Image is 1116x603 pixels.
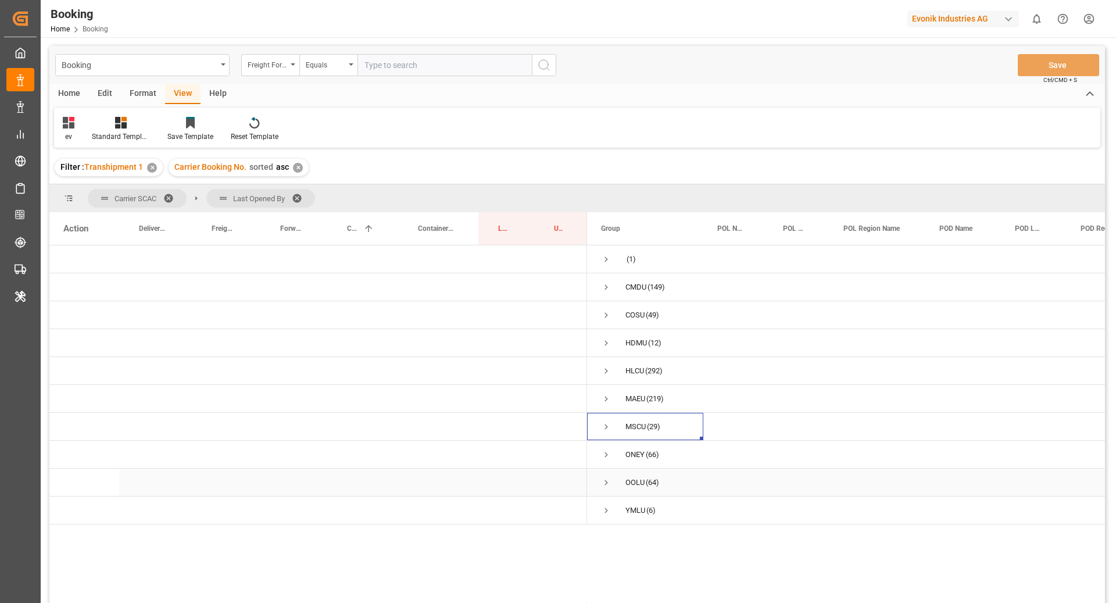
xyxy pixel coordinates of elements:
div: Press SPACE to select this row. [49,497,587,524]
span: Transhipment 1 [84,162,143,172]
button: search button [532,54,556,76]
div: YMLU [625,497,645,524]
div: Press SPACE to select this row. [49,301,587,329]
div: Press SPACE to select this row. [49,357,587,385]
span: Filter : [60,162,84,172]
span: (6) [646,497,656,524]
div: Press SPACE to select this row. [49,469,587,497]
button: Save [1018,54,1099,76]
button: open menu [299,54,357,76]
div: Press SPACE to select this row. [49,245,587,273]
div: Save Template [167,131,213,142]
button: open menu [55,54,230,76]
div: Press SPACE to select this row. [49,385,587,413]
span: Forwarder Name [280,224,303,233]
div: Press SPACE to select this row. [49,329,587,357]
div: Edit [89,84,121,104]
button: Evonik Industries AG [907,8,1024,30]
div: Equals [306,57,345,70]
div: View [165,84,201,104]
span: Ctrl/CMD + S [1043,76,1077,84]
span: Carrier Booking No. [347,224,359,233]
div: ONEY [625,441,645,468]
a: Home [51,25,70,33]
div: ✕ [147,163,157,173]
span: sorted [249,162,273,172]
span: (149) [648,274,665,301]
span: (66) [646,441,659,468]
div: Standard Templates [92,131,150,142]
div: Booking [62,57,217,72]
div: CMDU [625,274,646,301]
div: Reset Template [231,131,278,142]
span: (64) [646,469,659,496]
span: Delivery No. [139,224,167,233]
div: HDMU [625,330,647,356]
div: MSCU [625,413,646,440]
div: ev [63,131,74,142]
div: Evonik Industries AG [907,10,1019,27]
span: POL Locode [783,224,805,233]
span: (49) [646,302,659,329]
span: asc [276,162,289,172]
div: COSU [625,302,645,329]
div: Booking [51,5,108,23]
div: Action [63,223,88,234]
button: open menu [241,54,299,76]
span: POL Region Name [843,224,900,233]
button: show 0 new notifications [1024,6,1050,32]
span: Last Opened Date [498,224,510,233]
span: Freight Forwarder's Reference No. [212,224,236,233]
span: Container No. [418,224,454,233]
div: HLCU [625,358,644,384]
div: Freight Forwarder's Reference No. [248,57,287,70]
span: Carrier SCAC [115,194,156,203]
div: ✕ [293,163,303,173]
input: Type to search [357,54,532,76]
span: POD Name [939,224,972,233]
div: Help [201,84,235,104]
span: Last Opened By [233,194,285,203]
span: (29) [647,413,660,440]
div: Press SPACE to select this row. [49,273,587,301]
div: MAEU [625,386,645,412]
div: OOLU [625,469,645,496]
span: (219) [646,386,664,412]
div: Press SPACE to select this row. [49,413,587,441]
span: (12) [648,330,661,356]
div: Home [49,84,89,104]
span: (1) [627,246,636,273]
button: Help Center [1050,6,1076,32]
span: Carrier Booking No. [174,162,246,172]
div: Press SPACE to select this row. [49,441,587,469]
span: (292) [645,358,663,384]
span: POD Locode [1015,224,1042,233]
span: Update Last Opened By [554,224,563,233]
div: Format [121,84,165,104]
span: POL Name [717,224,745,233]
span: Group [601,224,620,233]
